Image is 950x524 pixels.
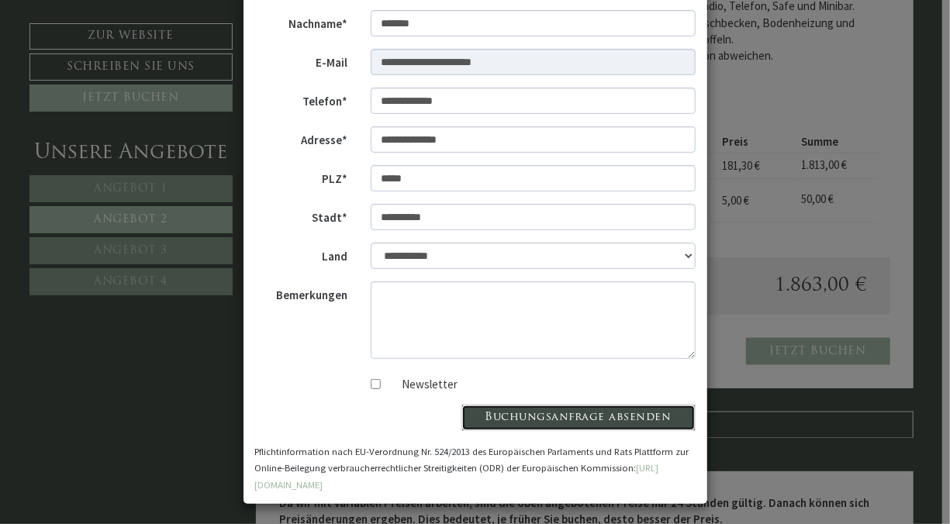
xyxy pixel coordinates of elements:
[23,44,221,56] div: Montis – Active Nature Spa
[461,405,696,431] button: Buchungsanfrage absenden
[244,49,360,71] label: E-Mail
[12,41,229,85] div: Guten Tag, wie können wir Ihnen helfen?
[510,409,611,436] button: Senden
[255,461,659,490] a: [URL][DOMAIN_NAME]
[244,88,360,109] label: Telefon*
[244,126,360,148] label: Adresse*
[244,243,360,264] label: Land
[244,204,360,226] label: Stadt*
[255,445,689,491] small: Pflichtinformation nach EU-Verordnung Nr. 524/2013 des Europäischen Parlaments und Rats Plattform...
[280,12,332,36] div: [DATE]
[244,10,360,32] label: Nachname*
[386,376,458,392] label: Newsletter
[244,281,360,303] label: Bemerkungen
[23,72,221,82] small: 13:40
